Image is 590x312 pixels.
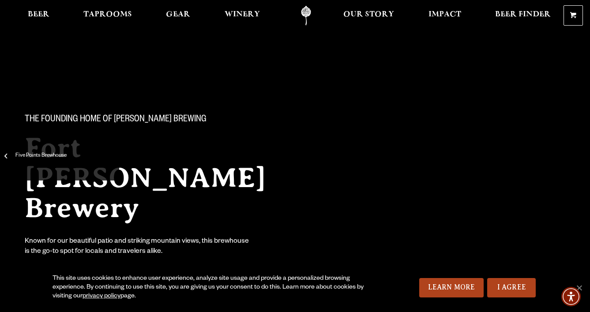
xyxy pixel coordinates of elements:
[561,287,581,306] div: Accessibility Menu
[22,6,55,26] a: Beer
[495,11,551,18] span: Beer Finder
[83,293,120,300] a: privacy policy
[343,11,394,18] span: Our Story
[25,114,207,126] span: The Founding Home of [PERSON_NAME] Brewing
[25,133,300,223] h2: Fort [PERSON_NAME] Brewery
[419,278,484,297] a: Learn More
[15,139,113,174] span: Five Points Brewhouse
[160,6,196,26] a: Gear
[338,6,400,26] a: Our Story
[166,11,190,18] span: Gear
[25,237,251,257] div: Known for our beautiful patio and striking mountain views, this brewhouse is the go-to spot for l...
[487,278,536,297] a: I Agree
[28,11,49,18] span: Beer
[423,6,467,26] a: Impact
[219,6,266,26] a: Winery
[225,11,260,18] span: Winery
[489,6,556,26] a: Beer Finder
[78,6,138,26] a: Taprooms
[83,11,132,18] span: Taprooms
[53,274,380,301] div: This site uses cookies to enhance user experience, analyze site usage and provide a personalized ...
[289,6,323,26] a: Odell Home
[428,11,461,18] span: Impact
